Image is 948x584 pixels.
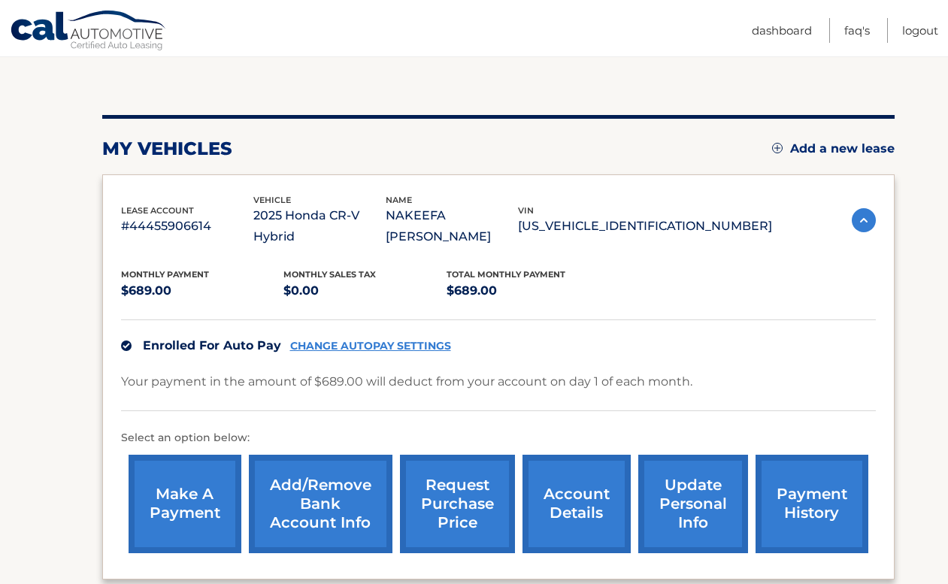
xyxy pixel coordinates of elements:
[121,216,253,237] p: #44455906614
[121,205,194,216] span: lease account
[290,340,451,353] a: CHANGE AUTOPAY SETTINGS
[121,340,132,351] img: check.svg
[121,371,692,392] p: Your payment in the amount of $689.00 will deduct from your account on day 1 of each month.
[772,143,783,153] img: add.svg
[522,455,631,553] a: account details
[447,269,565,280] span: Total Monthly Payment
[902,18,938,43] a: Logout
[447,280,610,301] p: $689.00
[386,195,412,205] span: name
[121,429,876,447] p: Select an option below:
[283,280,447,301] p: $0.00
[253,195,291,205] span: vehicle
[638,455,748,553] a: update personal info
[253,205,386,247] p: 2025 Honda CR-V Hybrid
[844,18,870,43] a: FAQ's
[400,455,515,553] a: request purchase price
[129,455,241,553] a: make a payment
[756,455,868,553] a: payment history
[102,138,232,160] h2: my vehicles
[752,18,812,43] a: Dashboard
[10,10,168,53] a: Cal Automotive
[283,269,376,280] span: Monthly sales Tax
[518,216,772,237] p: [US_VEHICLE_IDENTIFICATION_NUMBER]
[772,141,895,156] a: Add a new lease
[121,280,284,301] p: $689.00
[249,455,392,553] a: Add/Remove bank account info
[143,338,281,353] span: Enrolled For Auto Pay
[518,205,534,216] span: vin
[852,208,876,232] img: accordion-active.svg
[121,269,209,280] span: Monthly Payment
[386,205,518,247] p: NAKEEFA [PERSON_NAME]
